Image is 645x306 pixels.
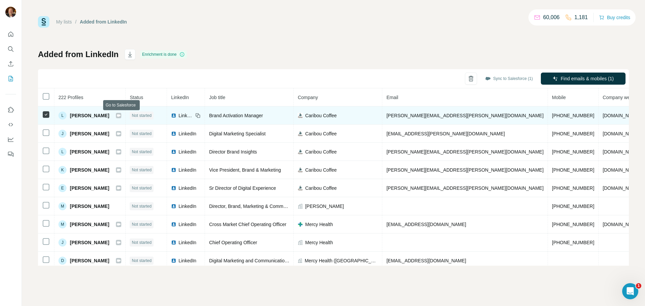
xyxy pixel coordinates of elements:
[305,185,337,191] span: Caribou Coffee
[70,185,109,191] span: [PERSON_NAME]
[209,167,281,173] span: Vice President, Brand & Marketing
[178,221,196,228] span: LinkedIn
[209,240,257,245] span: Chief Operating Officer
[552,240,594,245] span: [PHONE_NUMBER]
[58,220,67,228] div: M
[58,95,83,100] span: 222 Profiles
[171,185,176,191] img: LinkedIn logo
[209,113,263,118] span: Brand Activation Manager
[140,50,187,58] div: Enrichment is done
[58,112,67,120] div: L
[178,148,196,155] span: LinkedIn
[130,95,143,100] span: Status
[178,167,196,173] span: LinkedIn
[305,257,378,264] span: Mercy Health ([GEOGRAPHIC_DATA])
[552,149,594,155] span: [PHONE_NUMBER]
[603,222,640,227] span: [DOMAIN_NAME]
[132,203,152,209] span: Not started
[298,95,318,100] span: Company
[305,148,337,155] span: Caribou Coffee
[5,43,16,55] button: Search
[132,131,152,137] span: Not started
[298,222,303,227] img: company-logo
[5,58,16,70] button: Enrich CSV
[599,13,630,22] button: Buy credits
[298,149,303,155] img: company-logo
[70,112,109,119] span: [PERSON_NAME]
[552,204,594,209] span: [PHONE_NUMBER]
[552,167,594,173] span: [PHONE_NUMBER]
[178,185,196,191] span: LinkedIn
[298,185,303,191] img: company-logo
[603,185,640,191] span: [DOMAIN_NAME]
[5,28,16,40] button: Quick start
[636,283,641,289] span: 1
[132,149,152,155] span: Not started
[5,104,16,116] button: Use Surfe on LinkedIn
[209,149,257,155] span: Director Brand Insights
[386,149,544,155] span: [PERSON_NAME][EMAIL_ADDRESS][PERSON_NAME][DOMAIN_NAME]
[305,239,333,246] span: Mercy Health
[305,130,337,137] span: Caribou Coffee
[386,167,544,173] span: [PERSON_NAME][EMAIL_ADDRESS][PERSON_NAME][DOMAIN_NAME]
[171,95,189,100] span: LinkedIn
[5,73,16,85] button: My lists
[305,203,344,210] span: [PERSON_NAME]
[38,16,49,28] img: Surfe Logo
[386,95,398,100] span: Email
[70,221,109,228] span: [PERSON_NAME]
[171,167,176,173] img: LinkedIn logo
[603,167,640,173] span: [DOMAIN_NAME]
[178,239,196,246] span: LinkedIn
[386,131,505,136] span: [EMAIL_ADDRESS][PERSON_NAME][DOMAIN_NAME]
[386,113,544,118] span: [PERSON_NAME][EMAIL_ADDRESS][PERSON_NAME][DOMAIN_NAME]
[5,119,16,131] button: Use Surfe API
[58,166,67,174] div: K
[298,167,303,173] img: company-logo
[132,113,152,119] span: Not started
[561,75,614,82] span: Find emails & mobiles (1)
[58,238,67,247] div: J
[70,167,109,173] span: [PERSON_NAME]
[58,257,67,265] div: D
[541,73,626,85] button: Find emails & mobiles (1)
[75,18,77,25] li: /
[209,131,265,136] span: Digital Marketing Specialist
[58,148,67,156] div: L
[480,74,537,84] button: Sync to Salesforce (1)
[386,222,466,227] span: [EMAIL_ADDRESS][DOMAIN_NAME]
[386,258,466,263] span: [EMAIL_ADDRESS][DOMAIN_NAME]
[80,18,127,25] div: Added from LinkedIn
[543,13,560,21] p: 60,006
[603,149,640,155] span: [DOMAIN_NAME]
[298,113,303,118] img: company-logo
[209,185,276,191] span: Sr Director of Digital Experience
[132,258,152,264] span: Not started
[178,112,193,119] span: LinkedIn
[622,283,638,299] iframe: Intercom live chat
[58,184,67,192] div: E
[70,239,109,246] span: [PERSON_NAME]
[552,131,594,136] span: [PHONE_NUMBER]
[132,239,152,246] span: Not started
[305,221,333,228] span: Mercy Health
[5,148,16,160] button: Feedback
[552,113,594,118] span: [PHONE_NUMBER]
[132,221,152,227] span: Not started
[552,185,594,191] span: [PHONE_NUMBER]
[603,131,640,136] span: [DOMAIN_NAME]
[209,222,286,227] span: Cross Market Chief Operating Officer
[386,185,544,191] span: [PERSON_NAME][EMAIL_ADDRESS][PERSON_NAME][DOMAIN_NAME]
[56,19,72,25] a: My lists
[171,258,176,263] img: LinkedIn logo
[574,13,588,21] p: 1,181
[5,133,16,145] button: Dashboard
[171,204,176,209] img: LinkedIn logo
[171,113,176,118] img: LinkedIn logo
[552,222,594,227] span: [PHONE_NUMBER]
[603,113,640,118] span: [DOMAIN_NAME]
[132,185,152,191] span: Not started
[178,257,196,264] span: LinkedIn
[5,7,16,17] img: Avatar
[298,131,303,136] img: company-logo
